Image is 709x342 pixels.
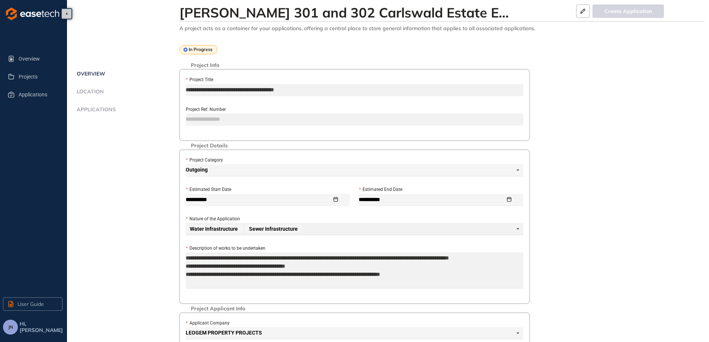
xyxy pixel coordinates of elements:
[186,320,229,327] label: Applicant Company
[359,186,402,193] label: Estimated End Date
[189,47,213,52] span: In Progress
[249,226,298,231] span: Sewer Infrastructure
[74,106,116,113] span: Applications
[187,62,223,68] span: Project Info
[74,89,104,95] span: Location
[179,4,499,21] span: [PERSON_NAME] 301 and 302 Carlswald Estate E
[187,143,231,149] span: Project Details
[186,195,332,204] input: Estimated Start Date
[186,186,231,193] label: Estimated Start Date
[19,69,57,84] span: Projects
[186,76,213,83] label: Project Title
[187,306,249,312] span: Project Applicant Info
[17,300,44,308] span: User Guide
[186,215,240,223] label: Nature of the Application
[186,84,523,95] input: Project Title
[245,224,303,234] span: Sewer Infrastructure
[359,195,505,204] input: Estimated End Date
[19,87,57,102] span: Applications
[186,164,519,176] span: Outgoing
[186,106,226,113] label: Project Ref. Number
[179,25,705,32] div: A project acts as a container for your applications, offering a central place to store general in...
[20,321,64,333] span: Hi, [PERSON_NAME]
[186,327,519,339] span: LEOGEM PROPERTY PROJECTS
[186,224,243,234] span: Water Infrastructure
[19,51,57,66] span: Overview
[179,4,440,20] div: Erven 301 and 302 Carlswald Estate Extension 48
[3,297,63,311] button: User Guide
[186,157,223,164] label: Project Category
[186,245,265,252] label: Description of works to be undertaken
[3,320,18,335] button: JN
[8,325,13,330] span: JN
[6,7,59,20] img: logo
[186,252,523,288] textarea: Description of works to be undertaken
[74,71,105,77] span: Overview
[186,114,523,125] input: Project Ref. Number
[499,4,509,21] span: ...
[190,226,238,231] span: Water Infrastructure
